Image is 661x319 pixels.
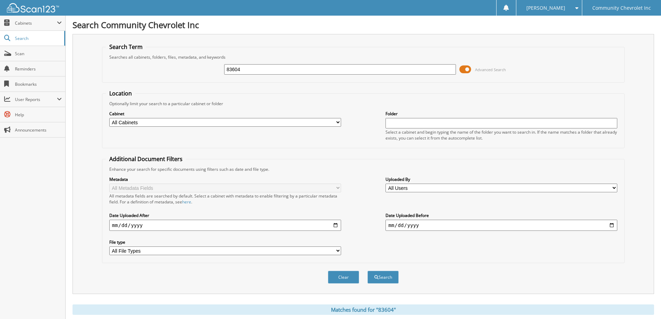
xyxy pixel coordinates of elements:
[109,111,341,117] label: Cabinet
[15,20,57,26] span: Cabinets
[385,111,617,117] label: Folder
[328,271,359,284] button: Clear
[15,112,62,118] span: Help
[109,220,341,231] input: start
[385,212,617,218] label: Date Uploaded Before
[106,166,621,172] div: Enhance your search for specific documents using filters such as date and file type.
[526,6,565,10] span: [PERSON_NAME]
[106,54,621,60] div: Searches all cabinets, folders, files, metadata, and keywords
[109,239,341,245] label: File type
[109,212,341,218] label: Date Uploaded After
[15,96,57,102] span: User Reports
[15,127,62,133] span: Announcements
[7,3,59,12] img: scan123-logo-white.svg
[367,271,399,284] button: Search
[15,81,62,87] span: Bookmarks
[109,193,341,205] div: All metadata fields are searched by default. Select a cabinet with metadata to enable filtering b...
[15,66,62,72] span: Reminders
[592,6,651,10] span: Community Chevrolet Inc
[73,19,654,31] h1: Search Community Chevrolet Inc
[15,35,61,41] span: Search
[15,51,62,57] span: Scan
[385,129,617,141] div: Select a cabinet and begin typing the name of the folder you want to search in. If the name match...
[106,90,135,97] legend: Location
[106,155,186,163] legend: Additional Document Filters
[106,43,146,51] legend: Search Term
[385,220,617,231] input: end
[385,176,617,182] label: Uploaded By
[109,176,341,182] label: Metadata
[182,199,191,205] a: here
[73,304,654,315] div: Matches found for "83604"
[626,286,661,319] iframe: Chat Widget
[475,67,506,72] span: Advanced Search
[106,101,621,107] div: Optionally limit your search to a particular cabinet or folder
